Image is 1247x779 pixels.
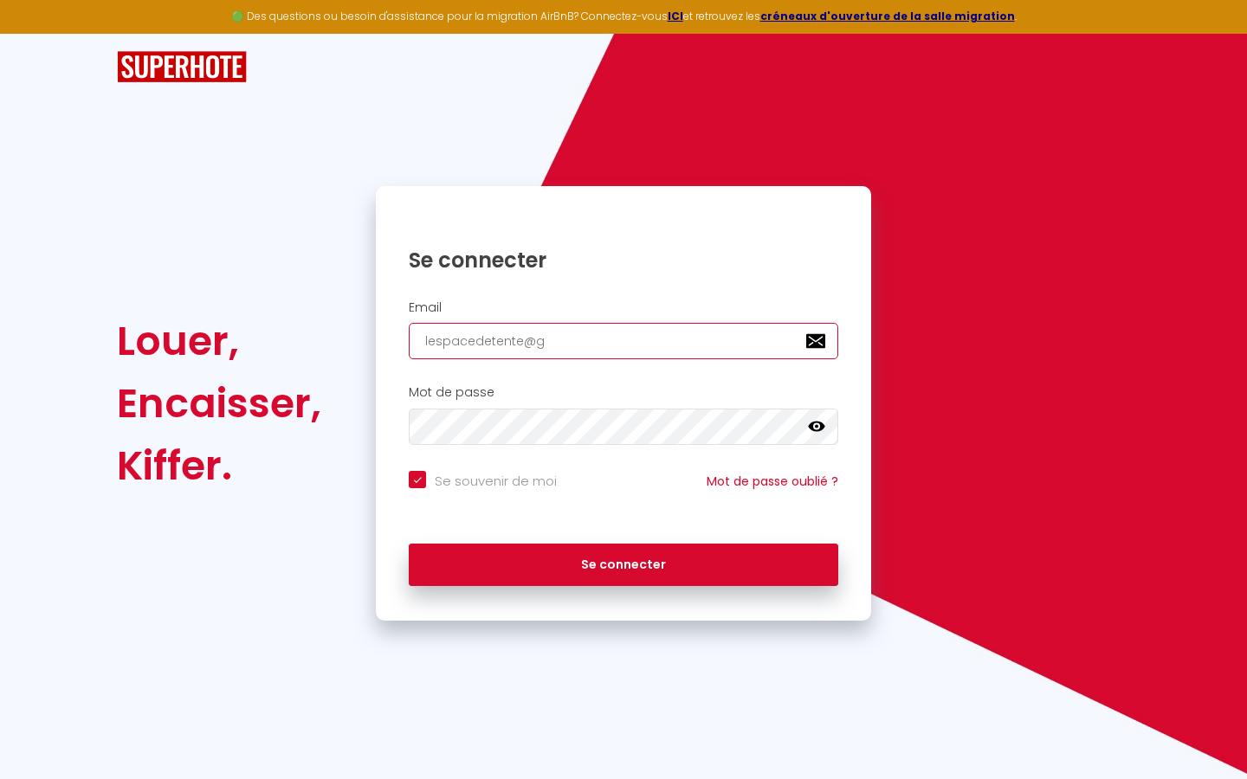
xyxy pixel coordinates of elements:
[707,473,838,490] a: Mot de passe oublié ?
[409,247,838,274] h1: Se connecter
[14,7,66,59] button: Ouvrir le widget de chat LiveChat
[117,435,321,497] div: Kiffer.
[117,51,247,83] img: SuperHote logo
[117,372,321,435] div: Encaisser,
[760,9,1015,23] a: créneaux d'ouverture de la salle migration
[409,323,838,359] input: Ton Email
[668,9,683,23] a: ICI
[117,310,321,372] div: Louer,
[409,544,838,587] button: Se connecter
[409,385,838,400] h2: Mot de passe
[409,300,838,315] h2: Email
